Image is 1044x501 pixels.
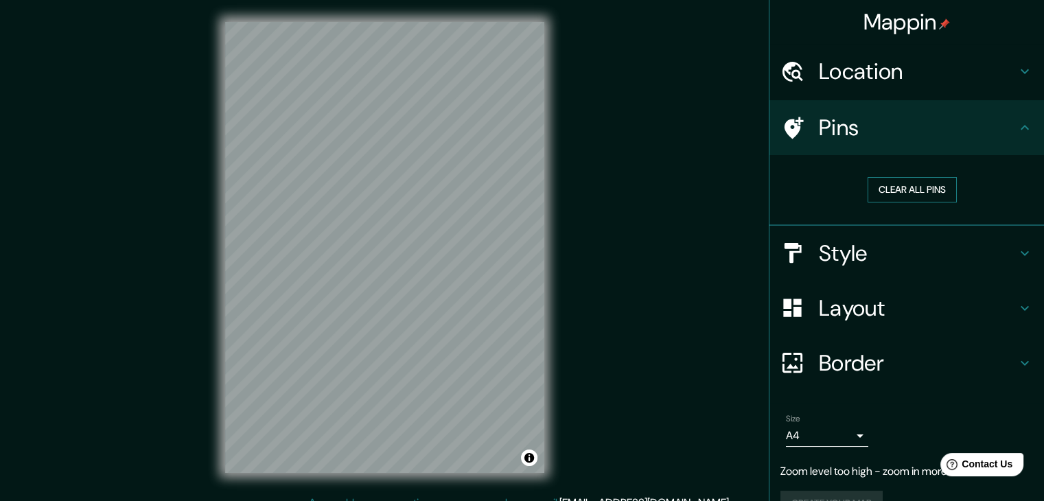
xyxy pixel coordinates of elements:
div: A4 [786,425,868,447]
h4: Pins [819,114,1017,141]
div: Style [769,226,1044,281]
button: Toggle attribution [521,450,537,466]
label: Size [786,412,800,424]
button: Clear all pins [868,177,957,202]
h4: Border [819,349,1017,377]
h4: Style [819,240,1017,267]
div: Pins [769,100,1044,155]
p: Zoom level too high - zoom in more [780,463,1033,480]
h4: Location [819,58,1017,85]
canvas: Map [225,22,544,473]
h4: Layout [819,294,1017,322]
div: Border [769,336,1044,391]
img: pin-icon.png [939,19,950,30]
h4: Mappin [863,8,951,36]
div: Location [769,44,1044,99]
iframe: Help widget launcher [922,447,1029,486]
div: Layout [769,281,1044,336]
